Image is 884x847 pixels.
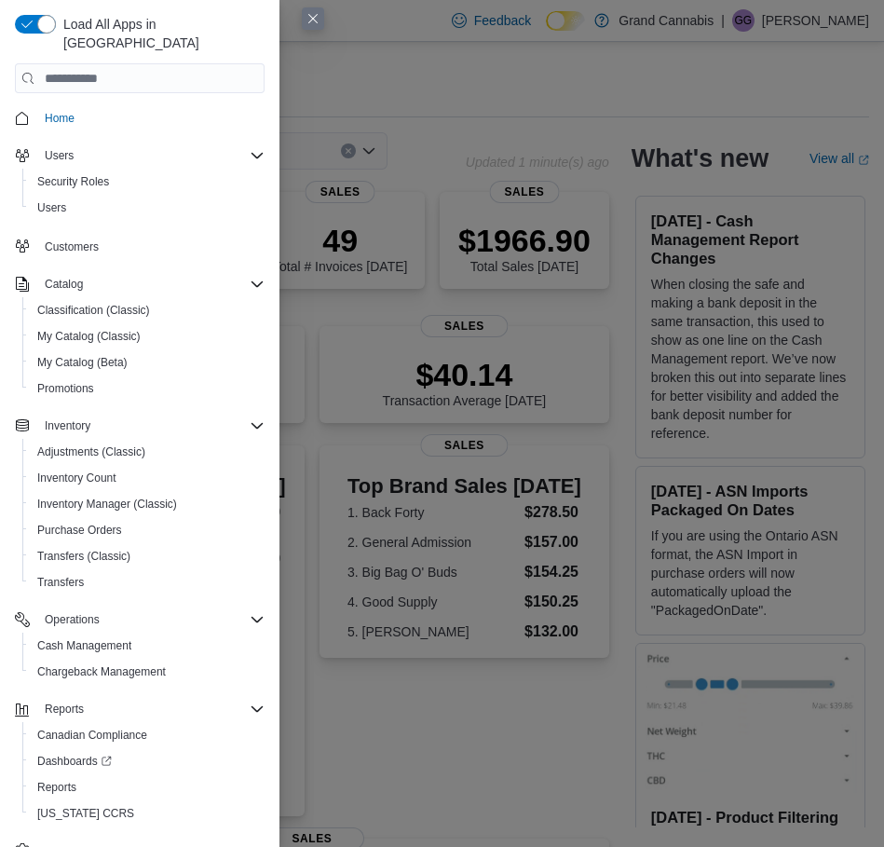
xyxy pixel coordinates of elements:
a: My Catalog (Beta) [30,351,135,374]
a: [US_STATE] CCRS [30,802,142,825]
button: Inventory Count [22,465,272,491]
span: Inventory Count [30,467,265,489]
button: Users [7,143,272,169]
span: My Catalog (Beta) [30,351,265,374]
span: Users [37,144,265,167]
span: Customers [37,234,265,257]
a: Cash Management [30,635,139,657]
span: Users [45,148,74,163]
button: Reports [7,696,272,722]
span: Purchase Orders [30,519,265,541]
a: My Catalog (Classic) [30,325,148,348]
span: [US_STATE] CCRS [37,806,134,821]
button: Operations [37,608,107,631]
span: Security Roles [30,171,265,193]
span: Transfers [37,575,84,590]
span: Purchase Orders [37,523,122,538]
button: My Catalog (Classic) [22,323,272,349]
a: Classification (Classic) [30,299,157,321]
span: Dashboards [30,750,265,772]
button: Users [22,195,272,221]
button: Inventory Manager (Classic) [22,491,272,517]
button: Catalog [7,271,272,297]
button: Purchase Orders [22,517,272,543]
button: Classification (Classic) [22,297,272,323]
button: Operations [7,607,272,633]
span: Home [45,111,75,126]
span: Classification (Classic) [30,299,265,321]
button: Canadian Compliance [22,722,272,748]
span: Catalog [37,273,265,295]
span: Home [37,106,265,130]
a: Transfers (Classic) [30,545,138,567]
span: My Catalog (Classic) [37,329,141,344]
button: Cash Management [22,633,272,659]
button: Transfers (Classic) [22,543,272,569]
a: Users [30,197,74,219]
a: Customers [37,236,106,258]
span: Classification (Classic) [37,303,150,318]
a: Dashboards [22,748,272,774]
button: Close this dialog [302,7,324,30]
button: Inventory [7,413,272,439]
span: Canadian Compliance [37,728,147,743]
span: Transfers [30,571,265,594]
span: Reports [37,780,76,795]
button: Promotions [22,376,272,402]
a: Canadian Compliance [30,724,155,746]
span: Promotions [30,377,265,400]
a: Inventory Count [30,467,124,489]
button: [US_STATE] CCRS [22,800,272,827]
span: Inventory [45,418,90,433]
span: Users [37,200,66,215]
a: Security Roles [30,171,116,193]
span: Inventory Count [37,471,116,485]
span: Chargeback Management [30,661,265,683]
button: Customers [7,232,272,259]
span: Reports [37,698,265,720]
button: Security Roles [22,169,272,195]
a: Reports [30,776,84,799]
span: Cash Management [37,638,131,653]
a: Inventory Manager (Classic) [30,493,184,515]
a: Adjustments (Classic) [30,441,153,463]
span: Reports [45,702,84,717]
span: Reports [30,776,265,799]
span: Transfers (Classic) [37,549,130,564]
button: Transfers [22,569,272,595]
button: Inventory [37,415,98,437]
button: Reports [37,698,91,720]
span: Promotions [37,381,94,396]
span: My Catalog (Beta) [37,355,128,370]
span: Inventory Manager (Classic) [37,497,177,512]
button: Users [37,144,81,167]
span: Operations [37,608,265,631]
span: My Catalog (Classic) [30,325,265,348]
span: Inventory Manager (Classic) [30,493,265,515]
span: Users [30,197,265,219]
span: Cash Management [30,635,265,657]
a: Dashboards [30,750,119,772]
button: Adjustments (Classic) [22,439,272,465]
a: Promotions [30,377,102,400]
span: Washington CCRS [30,802,265,825]
span: Canadian Compliance [30,724,265,746]
button: Reports [22,774,272,800]
span: Transfers (Classic) [30,545,265,567]
button: Chargeback Management [22,659,272,685]
span: Chargeback Management [37,664,166,679]
span: Catalog [45,277,83,292]
button: Home [7,104,272,131]
button: Catalog [37,273,90,295]
a: Home [37,107,82,130]
a: Purchase Orders [30,519,129,541]
span: Adjustments (Classic) [37,444,145,459]
button: My Catalog (Beta) [22,349,272,376]
span: Operations [45,612,100,627]
span: Load All Apps in [GEOGRAPHIC_DATA] [56,15,265,52]
span: Inventory [37,415,265,437]
a: Transfers [30,571,91,594]
span: Dashboards [37,754,112,769]
span: Security Roles [37,174,109,189]
a: Chargeback Management [30,661,173,683]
